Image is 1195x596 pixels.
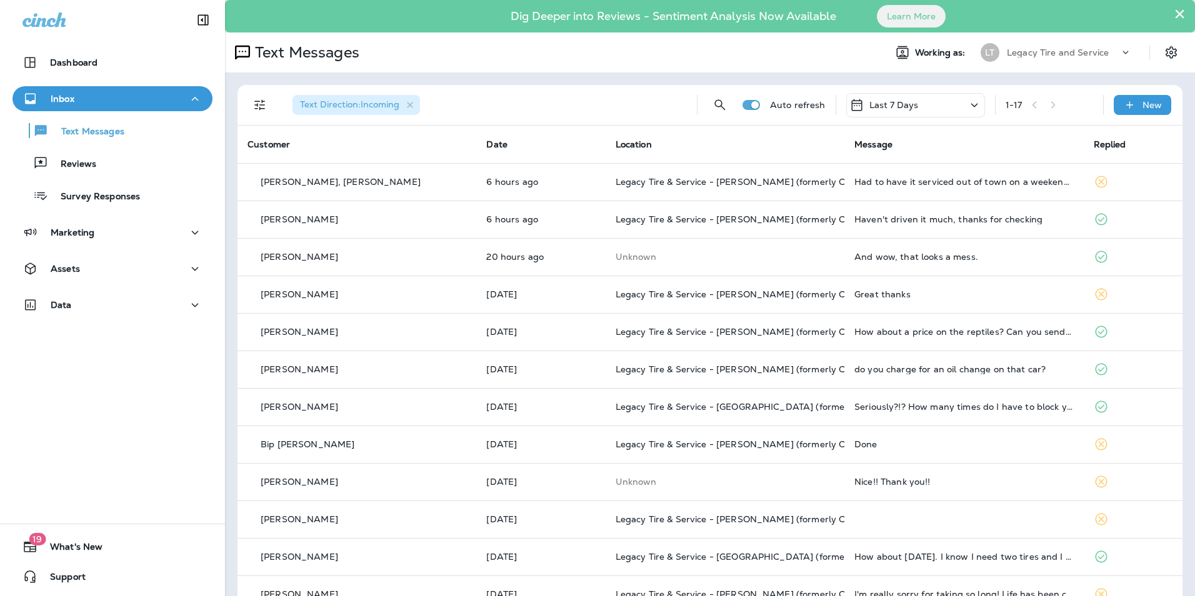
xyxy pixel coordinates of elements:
p: [PERSON_NAME] [261,289,338,299]
p: Legacy Tire and Service [1007,47,1109,57]
span: Message [854,139,892,150]
button: Settings [1160,41,1182,64]
button: Search Messages [707,92,732,117]
p: [PERSON_NAME] [261,364,338,374]
button: Text Messages [12,117,212,144]
p: [PERSON_NAME] [261,252,338,262]
p: Inbox [51,94,74,104]
div: How about on Monday. I know I need two tires and I would like a basic checkup of the car in gener... [854,552,1073,562]
p: [PERSON_NAME] [261,552,338,562]
span: Legacy Tire & Service - [PERSON_NAME] (formerly Chelsea Tire Pros) [616,176,917,187]
p: [PERSON_NAME] [261,327,338,337]
p: Oct 6, 2025 12:29 PM [486,327,595,337]
p: Last 7 Days [869,100,919,110]
span: Text Direction : Incoming [300,99,399,110]
span: Legacy Tire & Service - [GEOGRAPHIC_DATA] (formerly Magic City Tire & Service) [616,551,968,562]
span: Legacy Tire & Service - [PERSON_NAME] (formerly Chelsea Tire Pros) [616,364,917,375]
p: Oct 2, 2025 10:30 AM [486,552,595,562]
div: do you charge for an oil change on that car? [854,364,1073,374]
span: Legacy Tire & Service - [PERSON_NAME] (formerly Chelsea Tire Pros) [616,439,917,450]
div: Haven't driven it much, thanks for checking [854,214,1073,224]
p: Oct 7, 2025 10:34 AM [486,177,595,187]
p: Oct 3, 2025 08:56 AM [486,477,595,487]
p: This customer does not have a last location and the phone number they messaged is not assigned to... [616,477,834,487]
button: Survey Responses [12,182,212,209]
p: Oct 4, 2025 08:08 AM [486,439,595,449]
span: Customer [247,139,290,150]
span: Legacy Tire & Service - [GEOGRAPHIC_DATA] (formerly Magic City Tire & Service) [616,401,968,412]
span: Support [37,572,86,587]
p: This customer does not have a last location and the phone number they messaged is not assigned to... [616,252,834,262]
div: Seriously?!? How many times do I have to block you!?!? [854,402,1073,412]
button: Inbox [12,86,212,111]
div: Text Direction:Incoming [292,95,420,115]
span: Location [616,139,652,150]
span: 19 [29,533,46,545]
span: Legacy Tire & Service - [PERSON_NAME] (formerly Chelsea Tire Pros) [616,214,917,225]
p: [PERSON_NAME] [261,402,338,412]
p: Auto refresh [770,100,826,110]
p: Assets [51,264,80,274]
span: Date [486,139,507,150]
span: Legacy Tire & Service - [PERSON_NAME] (formerly Chelsea Tire Pros) [616,514,917,525]
button: Close [1174,4,1186,24]
p: [PERSON_NAME] [261,477,338,487]
span: Replied [1094,139,1126,150]
p: [PERSON_NAME], [PERSON_NAME] [261,177,421,187]
button: Data [12,292,212,317]
div: Done [854,439,1073,449]
p: Survey Responses [48,191,140,203]
div: LT [981,43,999,62]
p: Dashboard [50,57,97,67]
button: Support [12,564,212,589]
p: Oct 5, 2025 10:28 AM [486,402,595,412]
p: Bip [PERSON_NAME] [261,439,354,449]
p: Dig Deeper into Reviews - Sentiment Analysis Now Available [474,14,872,18]
button: Reviews [12,150,212,176]
button: Collapse Sidebar [186,7,221,32]
div: Had to have it serviced out of town on a weekend. The car hasn't been available M-F. [854,177,1073,187]
p: [PERSON_NAME] [261,214,338,224]
button: Learn More [877,5,946,27]
div: Great thanks [854,289,1073,299]
div: And wow, that looks a mess. [854,252,1073,262]
p: Oct 6, 2025 08:05 PM [486,252,595,262]
button: Marketing [12,220,212,245]
p: Oct 6, 2025 01:12 PM [486,289,595,299]
button: Assets [12,256,212,281]
span: Legacy Tire & Service - [PERSON_NAME] (formerly Chelsea Tire Pros) [616,289,917,300]
button: Dashboard [12,50,212,75]
div: Nice!! Thank you!! [854,477,1073,487]
p: Oct 7, 2025 10:25 AM [486,214,595,224]
p: Text Messages [250,43,359,62]
p: Reviews [48,159,96,171]
span: Working as: [915,47,968,58]
p: [PERSON_NAME] [261,514,338,524]
button: 19What's New [12,534,212,559]
p: Oct 5, 2025 01:19 PM [486,364,595,374]
button: Filters [247,92,272,117]
p: New [1142,100,1162,110]
p: Data [51,300,72,310]
span: Legacy Tire & Service - [PERSON_NAME] (formerly Chelsea Tire Pros) [616,326,917,337]
p: Text Messages [49,126,124,138]
div: How about a price on the reptiles? Can you send me a pic of the Carlisle? [854,327,1073,337]
p: Oct 2, 2025 12:46 PM [486,514,595,524]
div: 1 - 17 [1006,100,1022,110]
span: What's New [37,542,102,557]
p: Marketing [51,227,94,237]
